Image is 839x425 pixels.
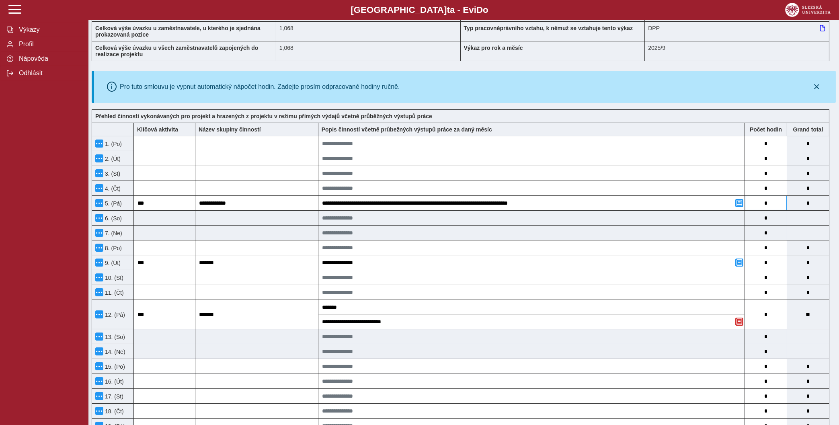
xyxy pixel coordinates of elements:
[735,259,743,267] button: Přidat poznámku
[95,229,103,237] button: Menu
[103,408,124,415] span: 18. (Čt)
[103,141,122,147] span: 1. (Po)
[103,363,125,370] span: 15. (Po)
[95,310,103,318] button: Menu
[103,230,122,236] span: 7. (Ne)
[95,273,103,281] button: Menu
[95,362,103,370] button: Menu
[95,259,103,267] button: Menu
[95,25,261,38] b: Celková výše úvazku u zaměstnavatele, u kterého je sjednána prokazovaná pozice
[103,378,124,385] span: 16. (Út)
[322,126,492,133] b: Popis činností včetně průbežných výstupů práce za daný měsíc
[103,260,121,266] span: 9. (Út)
[483,5,488,15] span: o
[95,45,258,57] b: Celková výše úvazku u všech zaměstnavatelů zapojených do realizace projektu
[24,5,815,15] b: [GEOGRAPHIC_DATA] a - Evi
[120,83,400,90] div: Pro tuto smlouvu je vypnut automatický nápočet hodin. Zadejte prosím odpracované hodiny ručně.
[103,156,121,162] span: 2. (Út)
[645,21,829,41] div: DPP
[95,214,103,222] button: Menu
[464,25,633,31] b: Typ pracovněprávního vztahu, k němuž se vztahuje tento výkaz
[447,5,449,15] span: t
[199,126,261,133] b: Název skupiny činností
[95,113,432,119] b: Přehled činností vykonávaných pro projekt a hrazených z projektu v režimu přímých výdajů včetně p...
[95,154,103,162] button: Menu
[95,199,103,207] button: Menu
[95,347,103,355] button: Menu
[787,126,829,133] b: Suma za den přes všechny výkazy
[735,318,743,326] button: Odstranit poznámku
[745,126,787,133] b: Počet hodin
[276,41,461,61] div: 1,068
[16,26,82,33] span: Výkazy
[95,169,103,177] button: Menu
[95,184,103,192] button: Menu
[103,245,122,251] span: 8. (Po)
[276,21,461,41] div: 1,068
[103,312,125,318] span: 12. (Pá)
[785,3,831,17] img: logo_web_su.png
[476,5,483,15] span: D
[735,199,743,207] button: Přidat poznámku
[103,349,125,355] span: 14. (Ne)
[103,275,123,281] span: 10. (St)
[95,288,103,296] button: Menu
[16,70,82,77] span: Odhlásit
[95,140,103,148] button: Menu
[16,55,82,62] span: Nápověda
[103,289,124,296] span: 11. (Čt)
[95,244,103,252] button: Menu
[137,126,178,133] b: Klíčová aktivita
[95,333,103,341] button: Menu
[103,334,125,340] span: 13. (So)
[103,200,122,207] span: 5. (Pá)
[103,215,122,222] span: 6. (So)
[464,45,523,51] b: Výkaz pro rok a měsíc
[645,41,829,61] div: 2025/9
[95,407,103,415] button: Menu
[103,185,121,192] span: 4. (Čt)
[16,41,82,48] span: Profil
[95,377,103,385] button: Menu
[103,393,123,400] span: 17. (St)
[95,392,103,400] button: Menu
[103,170,120,177] span: 3. (St)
